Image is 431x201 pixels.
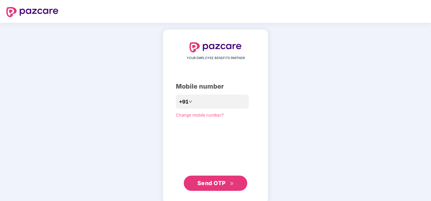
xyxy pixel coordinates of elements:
[197,180,226,186] span: Send OTP
[187,56,245,61] span: YOUR EMPLOYEE BENEFITS PARTNER
[189,100,192,104] span: down
[184,176,247,191] button: Send OTPdouble-right
[176,82,255,91] div: Mobile number
[6,7,58,17] img: logo
[189,42,242,52] img: logo
[230,182,234,186] span: double-right
[176,112,224,117] a: Change mobile number?
[179,98,189,106] span: +91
